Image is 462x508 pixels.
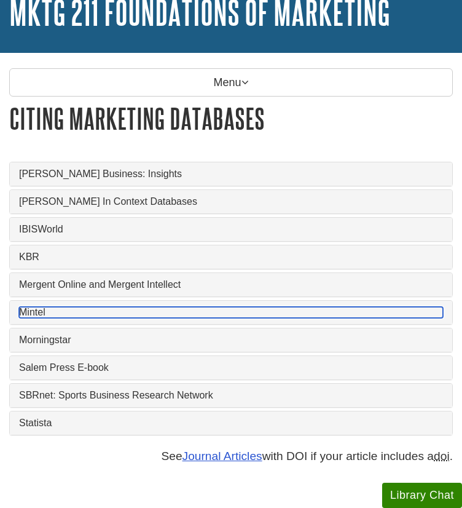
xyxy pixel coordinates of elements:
a: Salem Press E-book [19,362,443,373]
button: Library Chat [382,483,462,508]
a: Morningstar [19,335,443,346]
p: Menu [9,68,453,97]
a: Journal Articles [182,450,262,462]
a: Mergent Online and Mergent Intellect [19,279,443,290]
a: SBRnet: Sports Business Research Network [19,390,443,401]
p: See with DOI if your article includes a . [9,448,453,466]
a: [PERSON_NAME] Business: Insights [19,169,443,180]
abbr: digital object identifier such as 10.1177/‌1032373210373619 [434,450,450,462]
a: IBISWorld [19,224,443,235]
a: [PERSON_NAME] In Context Databases [19,196,443,207]
h1: Citing Marketing Databases [9,103,453,134]
a: KBR [19,252,443,263]
a: Mintel [19,307,443,318]
a: Statista [19,418,443,429]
